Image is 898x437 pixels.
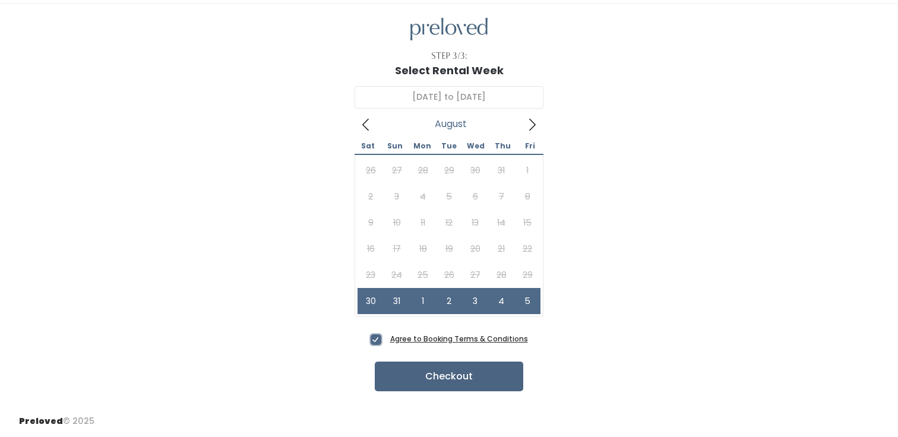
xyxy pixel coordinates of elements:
input: Select week [355,86,543,109]
div: Step 3/3: [431,50,467,62]
span: September 1, 2025 [410,288,436,314]
span: Tue [435,142,462,150]
a: Agree to Booking Terms & Conditions [390,334,528,344]
span: Sat [355,142,381,150]
span: September 3, 2025 [462,288,488,314]
h1: Select Rental Week [395,65,504,77]
button: Checkout [375,362,523,391]
span: Sun [381,142,408,150]
span: August [435,122,467,126]
span: August 30, 2025 [358,288,384,314]
span: Mon [409,142,435,150]
img: preloved logo [410,18,488,41]
span: September 4, 2025 [488,288,514,314]
span: Preloved [19,415,63,427]
span: Wed [463,142,489,150]
span: August 31, 2025 [384,288,410,314]
div: © 2025 [19,406,94,427]
span: September 5, 2025 [514,288,540,314]
span: September 2, 2025 [436,288,462,314]
span: Fri [517,142,543,150]
span: Thu [489,142,516,150]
